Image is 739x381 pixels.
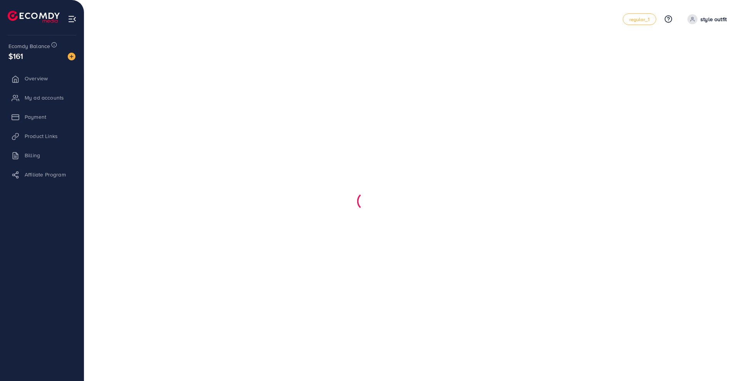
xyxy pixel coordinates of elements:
[684,14,727,24] a: style outfit
[8,50,23,62] span: $161
[68,15,77,23] img: menu
[8,11,60,23] img: logo
[68,53,75,60] img: image
[701,15,727,24] p: style outfit
[8,42,50,50] span: Ecomdy Balance
[623,13,656,25] a: regular_1
[629,17,650,22] span: regular_1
